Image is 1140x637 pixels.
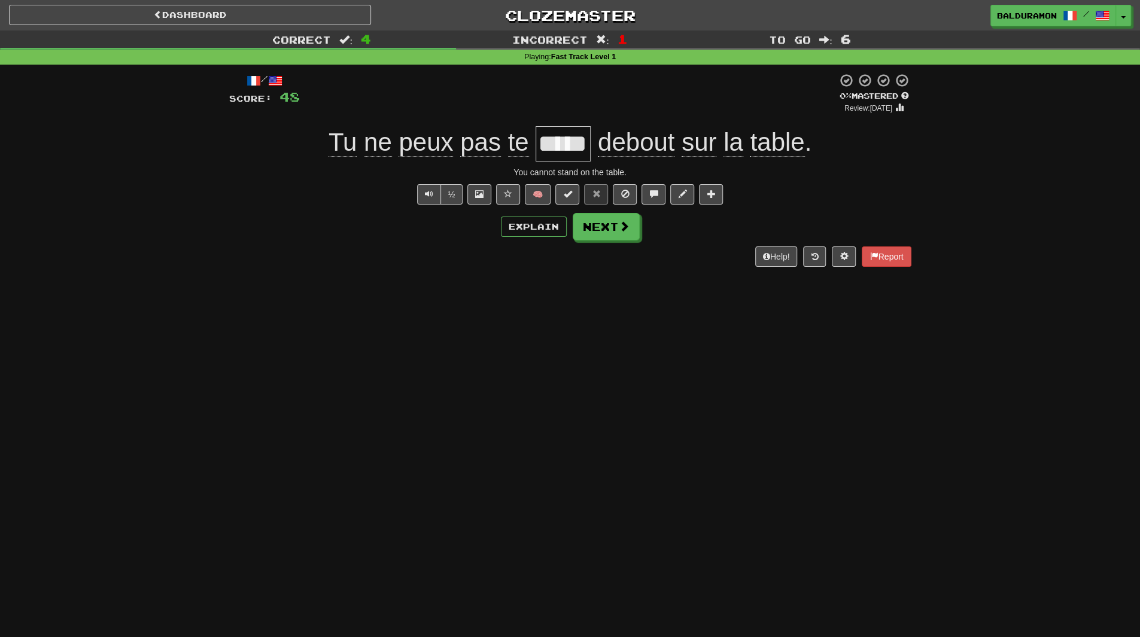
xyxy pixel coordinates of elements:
span: Incorrect [512,33,588,45]
button: Set this sentence to 100% Mastered (alt+m) [555,184,579,205]
button: Play sentence audio (ctl+space) [417,184,441,205]
span: : [339,35,352,45]
div: Text-to-speech controls [415,184,463,205]
span: 1 [618,32,628,46]
button: Show image (alt+x) [467,184,491,205]
span: 48 [279,89,300,104]
span: table [750,128,804,157]
button: Favorite sentence (alt+f) [496,184,520,205]
span: : [819,35,832,45]
span: . [591,128,811,157]
span: Score: [229,93,272,103]
button: Report [862,246,911,267]
span: pas [460,128,501,157]
small: Review: [DATE] [844,104,892,112]
button: Edit sentence (alt+d) [670,184,694,205]
span: balduramon [997,10,1057,21]
button: Ignore sentence (alt+i) [613,184,637,205]
div: Mastered [837,91,911,102]
span: peux [399,128,453,157]
span: te [508,128,529,157]
span: Tu [329,128,357,157]
button: Round history (alt+y) [803,246,826,267]
span: sur [682,128,716,157]
span: : [596,35,609,45]
button: Discuss sentence (alt+u) [642,184,665,205]
div: / [229,73,300,88]
span: la [723,128,743,157]
button: Reset to 0% Mastered (alt+r) [584,184,608,205]
span: Correct [272,33,331,45]
span: debout [598,128,674,157]
button: Add to collection (alt+a) [699,184,723,205]
span: To go [769,33,811,45]
a: balduramon / [990,5,1116,26]
button: Explain [501,217,567,237]
button: Next [573,213,640,240]
span: 0 % [840,91,852,100]
button: ½ [440,184,463,205]
div: You cannot stand on the table. [229,166,911,178]
button: Help! [755,246,798,267]
a: Clozemaster [389,5,751,26]
span: 6 [841,32,851,46]
span: 4 [361,32,371,46]
button: 🧠 [525,184,551,205]
a: Dashboard [9,5,371,25]
span: ne [364,128,392,157]
strong: Fast Track Level 1 [551,53,616,61]
span: / [1083,10,1089,18]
